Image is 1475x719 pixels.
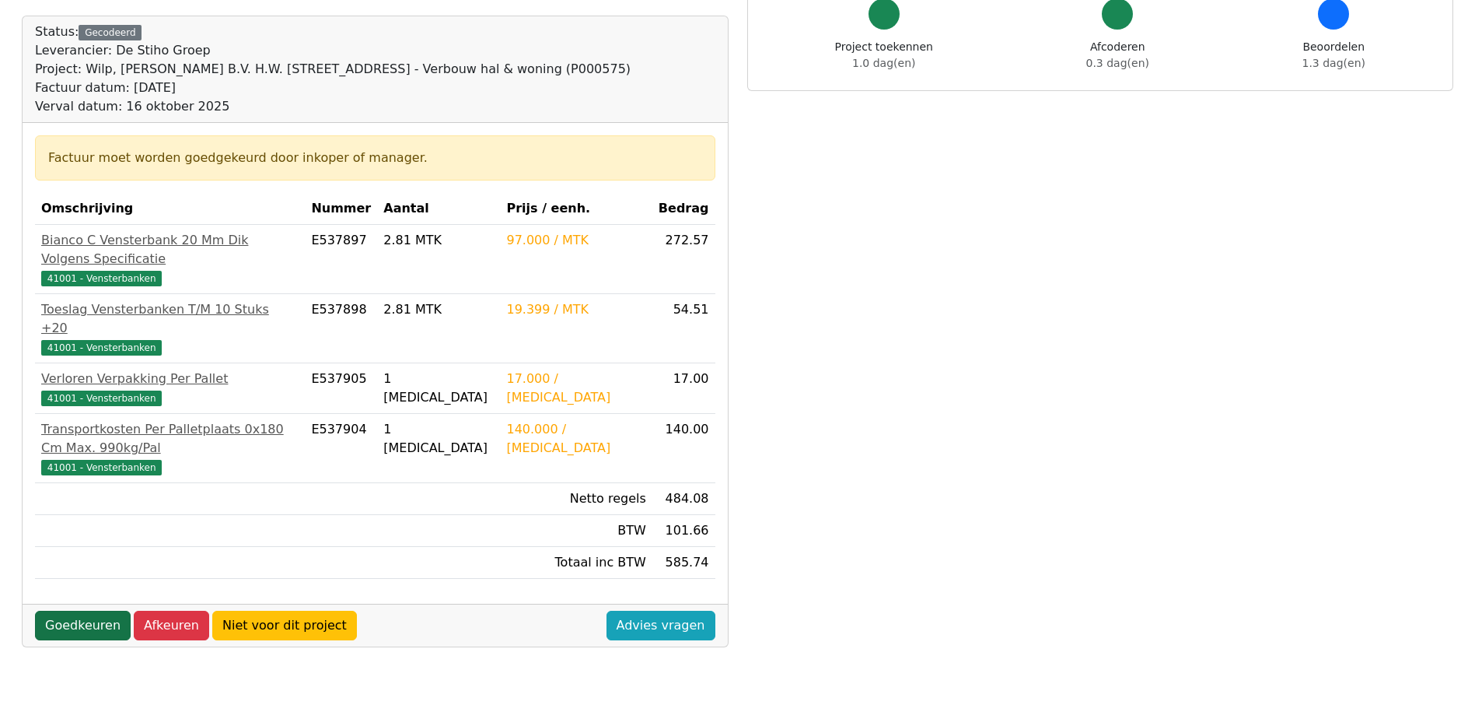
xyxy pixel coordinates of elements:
[41,340,162,356] span: 41001 - Vensterbanken
[1086,57,1149,69] span: 0.3 dag(en)
[506,300,645,319] div: 19.399 / MTK
[212,611,357,640] a: Niet voor dit project
[652,363,715,414] td: 17.00
[35,79,631,97] div: Factuur datum: [DATE]
[383,370,494,407] div: 1 [MEDICAL_DATA]
[41,370,299,407] a: Verloren Verpakking Per Pallet41001 - Vensterbanken
[852,57,915,69] span: 1.0 dag(en)
[652,515,715,547] td: 101.66
[1302,39,1365,72] div: Beoordelen
[606,611,715,640] a: Advies vragen
[652,414,715,483] td: 140.00
[41,391,162,406] span: 41001 - Vensterbanken
[652,225,715,294] td: 272.57
[652,193,715,225] th: Bedrag
[383,231,494,250] div: 2.81 MTK
[1302,57,1365,69] span: 1.3 dag(en)
[305,294,377,363] td: E537898
[377,193,500,225] th: Aantal
[41,370,299,388] div: Verloren Verpakking Per Pallet
[305,414,377,483] td: E537904
[41,231,299,268] div: Bianco C Vensterbank 20 Mm Dik Volgens Specificatie
[41,300,299,338] div: Toeslag Vensterbanken T/M 10 Stuks +20
[35,97,631,116] div: Verval datum: 16 oktober 2025
[305,225,377,294] td: E537897
[652,294,715,363] td: 54.51
[506,370,645,407] div: 17.000 / [MEDICAL_DATA]
[305,363,377,414] td: E537905
[41,420,299,458] div: Transportkosten Per Palletplaats 0x180 Cm Max. 990kg/Pal
[41,420,299,476] a: Transportkosten Per Palletplaats 0x180 Cm Max. 990kg/Pal41001 - Vensterbanken
[383,300,494,319] div: 2.81 MTK
[383,420,494,458] div: 1 [MEDICAL_DATA]
[35,611,131,640] a: Goedkeuren
[79,25,142,40] div: Gecodeerd
[35,41,631,60] div: Leverancier: De Stiho Groep
[506,420,645,458] div: 140.000 / [MEDICAL_DATA]
[500,547,652,579] td: Totaal inc BTW
[305,193,377,225] th: Nummer
[35,60,631,79] div: Project: Wilp, [PERSON_NAME] B.V. H.W. [STREET_ADDRESS] - Verbouw hal & woning (P000575)
[835,39,933,72] div: Project toekennen
[500,483,652,515] td: Netto regels
[506,231,645,250] div: 97.000 / MTK
[652,547,715,579] td: 585.74
[500,193,652,225] th: Prijs / eenh.
[35,23,631,116] div: Status:
[41,460,162,475] span: 41001 - Vensterbanken
[652,483,715,515] td: 484.08
[1086,39,1149,72] div: Afcoderen
[41,271,162,286] span: 41001 - Vensterbanken
[41,300,299,356] a: Toeslag Vensterbanken T/M 10 Stuks +2041001 - Vensterbanken
[134,611,209,640] a: Afkeuren
[35,193,305,225] th: Omschrijving
[41,231,299,287] a: Bianco C Vensterbank 20 Mm Dik Volgens Specificatie41001 - Vensterbanken
[500,515,652,547] td: BTW
[48,149,702,167] div: Factuur moet worden goedgekeurd door inkoper of manager.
